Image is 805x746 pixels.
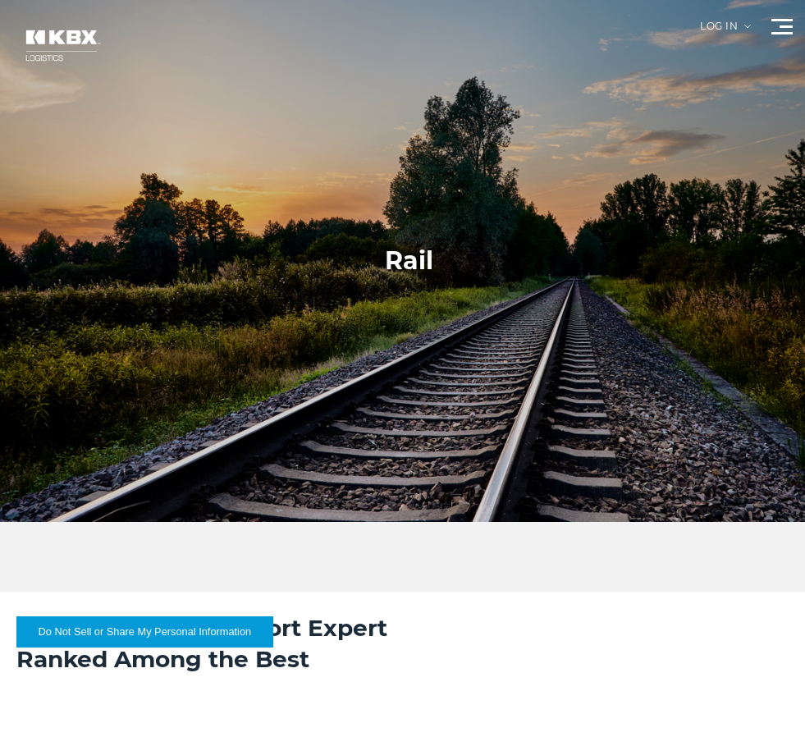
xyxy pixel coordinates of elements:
[12,16,111,75] img: kbx logo
[16,616,273,648] button: Do Not Sell or Share My Personal Information
[744,25,751,28] img: arrow
[16,612,789,675] h2: A Rail Freight Transport Expert Ranked Among the Best
[700,21,751,43] div: Log in
[385,245,433,277] h1: Rail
